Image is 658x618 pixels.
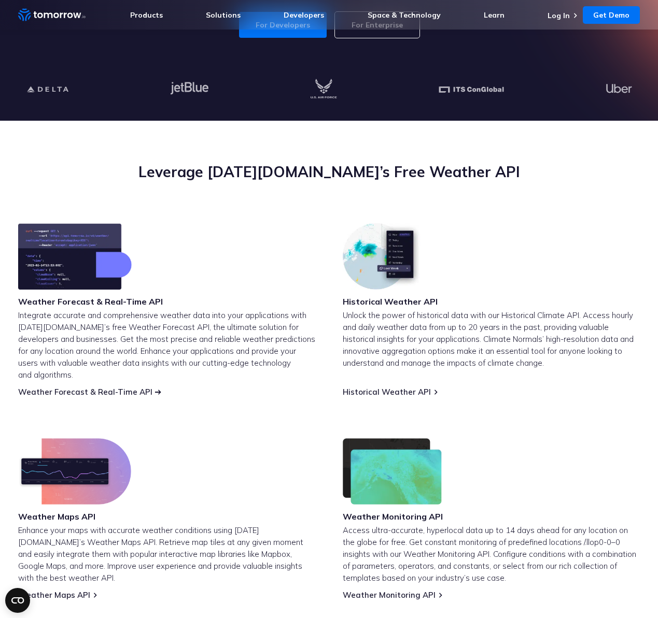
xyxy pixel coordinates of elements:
[548,11,570,20] a: Log In
[343,387,431,397] a: Historical Weather API
[206,10,241,20] a: Solutions
[18,296,163,307] h3: Weather Forecast & Real-Time API
[130,10,163,20] a: Products
[284,10,324,20] a: Developers
[18,524,316,584] p: Enhance your maps with accurate weather conditions using [DATE][DOMAIN_NAME]’s Weather Maps API. ...
[343,296,438,307] h3: Historical Weather API
[18,162,640,182] h2: Leverage [DATE][DOMAIN_NAME]’s Free Weather API
[484,10,505,20] a: Learn
[343,309,640,369] p: Unlock the power of historical data with our Historical Climate API. Access hourly and daily weat...
[343,524,640,584] p: Access ultra-accurate, hyperlocal data up to 14 days ahead for any location on the globe for free...
[18,387,152,397] a: Weather Forecast & Real-Time API
[18,7,86,23] a: Home link
[18,511,131,522] h3: Weather Maps API
[343,590,436,600] a: Weather Monitoring API
[18,309,316,381] p: Integrate accurate and comprehensive weather data into your applications with [DATE][DOMAIN_NAME]...
[5,588,30,613] button: Open CMP widget
[18,590,90,600] a: Weather Maps API
[583,6,640,24] a: Get Demo
[368,10,441,20] a: Space & Technology
[343,511,443,522] h3: Weather Monitoring API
